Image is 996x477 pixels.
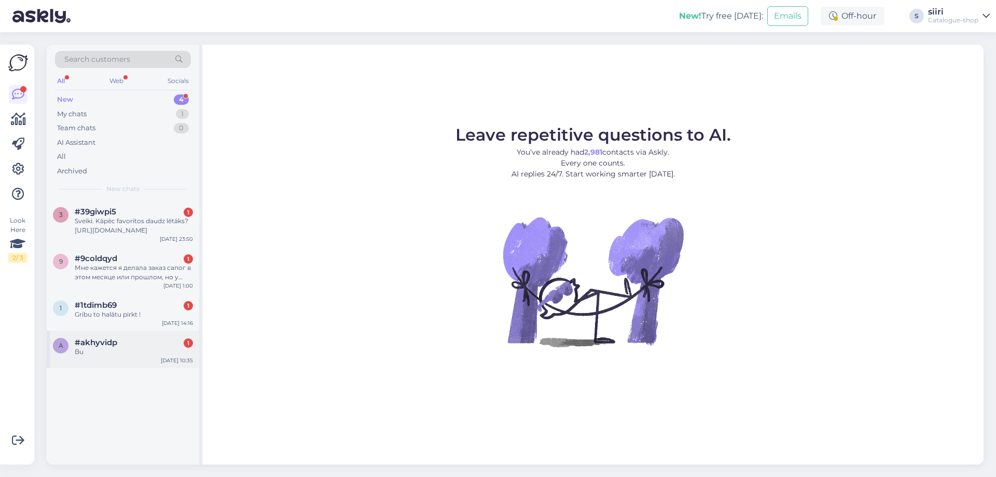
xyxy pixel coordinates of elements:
[106,184,140,194] span: New chats
[184,301,193,310] div: 1
[60,304,62,312] span: 1
[107,74,126,88] div: Web
[75,263,193,282] div: Мне кажется я делала заказ сапог в этом месяце или прошлом, но у меня он не отображается в заказа...
[75,254,117,263] span: #9coldqyd
[928,16,978,24] div: Catalogue-shop
[928,8,978,16] div: siiri
[75,310,193,319] div: Gribu to halātu pirkt !
[59,342,63,349] span: a
[8,216,27,263] div: Look Here
[57,94,73,105] div: New
[928,8,990,24] a: siiriCatalogue-shop
[165,74,191,88] div: Socials
[162,319,193,327] div: [DATE] 14:16
[184,338,193,348] div: 1
[176,109,189,119] div: 1
[679,11,701,21] b: New!
[59,211,63,219] span: 3
[75,216,193,235] div: Sveiki. Kāpēc favorītos daudz lētāks? [URL][DOMAIN_NAME]
[679,10,763,22] div: Try free [DATE]:
[584,147,602,157] b: 2,981
[161,357,193,364] div: [DATE] 10:35
[8,53,28,73] img: Askly Logo
[184,208,193,217] div: 1
[75,338,117,347] span: #akhyvidp
[8,253,27,263] div: 2 / 3
[75,347,193,357] div: Bu
[163,282,193,290] div: [DATE] 1:00
[57,109,87,119] div: My chats
[821,7,884,25] div: Off-hour
[64,54,130,65] span: Search customers
[75,301,117,310] span: #1tdimb69
[57,152,66,162] div: All
[455,125,731,145] span: Leave repetitive questions to AI.
[184,254,193,264] div: 1
[75,207,116,216] span: #39giwpi5
[57,123,95,133] div: Team chats
[57,138,95,148] div: AI Assistant
[174,123,189,133] div: 0
[160,235,193,243] div: [DATE] 23:50
[57,166,87,176] div: Archived
[174,94,189,105] div: 4
[767,6,808,26] button: Emails
[55,74,67,88] div: All
[500,188,686,375] img: No Chat active
[455,147,731,180] p: You’ve already had contacts via Askly. Every one counts. AI replies 24/7. Start working smarter [...
[909,9,924,23] div: S
[59,257,63,265] span: 9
